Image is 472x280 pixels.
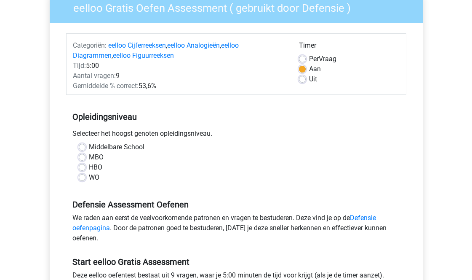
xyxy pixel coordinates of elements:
[73,41,107,49] span: Categoriën:
[167,41,220,49] a: eelloo Analogieën
[89,162,102,172] label: HBO
[66,213,406,247] div: We raden aan eerst de veelvoorkomende patronen en vragen te bestuderen. Deze vind je op de . Door...
[67,40,293,61] div: , , ,
[108,41,166,49] a: eelloo Cijferreeksen
[309,54,336,64] label: Vraag
[73,62,86,70] span: Tijd:
[73,82,139,90] span: Gemiddelde % correct:
[73,72,116,80] span: Aantal vragen:
[299,40,400,54] div: Timer
[72,257,400,267] h5: Start eelloo Gratis Assessment
[309,64,321,74] label: Aan
[67,71,293,81] div: 9
[89,152,104,162] label: MBO
[309,74,317,84] label: Uit
[67,81,293,91] div: 53,6%
[66,129,406,142] div: Selecteer het hoogst genoten opleidingsniveau.
[89,142,144,152] label: Middelbare School
[67,61,293,71] div: 5:00
[72,108,400,125] h5: Opleidingsniveau
[89,172,99,183] label: WO
[72,199,400,210] h5: Defensie Assessment Oefenen
[309,55,319,63] span: Per
[113,51,174,59] a: eelloo Figuurreeksen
